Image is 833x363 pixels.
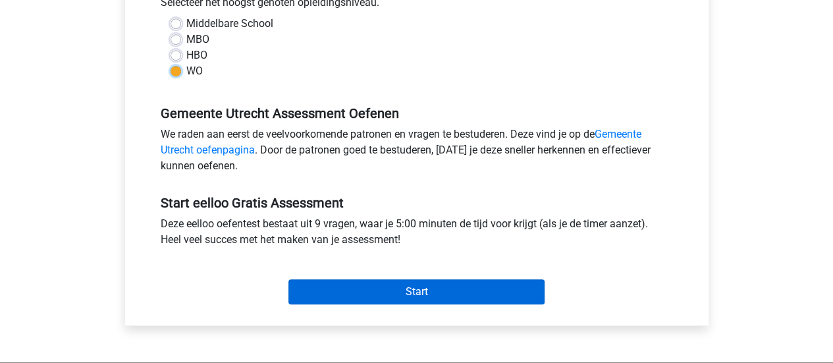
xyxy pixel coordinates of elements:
label: HBO [186,47,207,63]
label: Middelbare School [186,16,273,32]
h5: Start eelloo Gratis Assessment [161,195,673,211]
h5: Gemeente Utrecht Assessment Oefenen [161,105,673,121]
label: MBO [186,32,209,47]
input: Start [288,279,545,304]
div: Deze eelloo oefentest bestaat uit 9 vragen, waar je 5:00 minuten de tijd voor krijgt (als je de t... [151,216,683,253]
div: We raden aan eerst de veelvoorkomende patronen en vragen te bestuderen. Deze vind je op de . Door... [151,126,683,179]
label: WO [186,63,203,79]
a: Gemeente Utrecht oefenpagina [161,128,641,156]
